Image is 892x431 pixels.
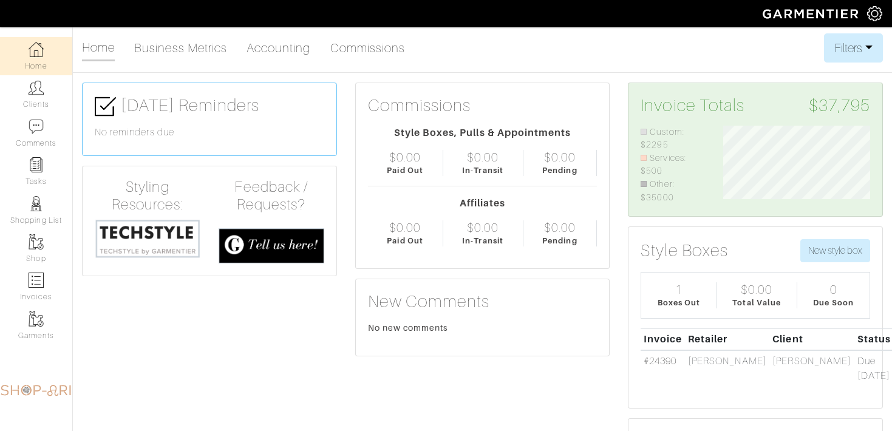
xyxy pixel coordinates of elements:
[368,95,471,116] h3: Commissions
[462,165,503,176] div: In-Transit
[29,157,44,172] img: reminder-icon-8004d30b9f0a5d33ae49ab947aed9ed385cf756f9e5892f1edd6e32f2345188e.png
[641,240,728,261] h3: Style Boxes
[219,178,324,214] h4: Feedback / Requests?
[685,329,769,350] th: Retailer
[29,273,44,288] img: orders-icon-0abe47150d42831381b5fb84f609e132dff9fe21cb692f30cb5eec754e2cba89.png
[389,220,421,235] div: $0.00
[542,235,577,246] div: Pending
[29,234,44,249] img: garments-icon-b7da505a4dc4fd61783c78ac3ca0ef83fa9d6f193b1c9dc38574b1d14d53ca28.png
[95,127,324,138] h6: No reminders due
[685,350,769,386] td: [PERSON_NAME]
[29,119,44,134] img: comment-icon-a0a6a9ef722e966f86d9cbdc48e553b5cf19dbc54f86b18d962a5391bc8f6eb6.png
[800,239,870,262] button: New style box
[247,36,311,60] a: Accounting
[29,196,44,211] img: stylists-icon-eb353228a002819b7ec25b43dbf5f0378dd9e0616d9560372ff212230b889e62.png
[387,165,423,176] div: Paid Out
[82,35,115,61] a: Home
[867,6,882,21] img: gear-icon-white-bd11855cb880d31180b6d7d6211b90ccbf57a29d726f0c71d8c61bd08dd39cc2.png
[741,282,772,297] div: $0.00
[462,235,503,246] div: In-Transit
[824,33,883,63] button: Filters
[641,126,705,152] li: Custom: $2295
[641,178,705,204] li: Other: $35000
[467,150,499,165] div: $0.00
[675,282,683,297] div: 1
[770,350,854,386] td: [PERSON_NAME]
[544,220,576,235] div: $0.00
[95,95,324,117] h3: [DATE] Reminders
[809,95,870,116] span: $37,795
[368,291,598,312] h3: New Comments
[732,297,781,308] div: Total Value
[658,297,700,308] div: Boxes Out
[542,165,577,176] div: Pending
[644,356,676,367] a: #24390
[813,297,853,308] div: Due Soon
[368,196,598,211] div: Affiliates
[830,282,837,297] div: 0
[29,311,44,327] img: garments-icon-b7da505a4dc4fd61783c78ac3ca0ef83fa9d6f193b1c9dc38574b1d14d53ca28.png
[219,228,324,263] img: feedback_requests-3821251ac2bd56c73c230f3229a5b25d6eb027adea667894f41107c140538ee0.png
[95,178,200,214] h4: Styling Resources:
[368,322,598,334] div: No new comments
[641,152,705,178] li: Services: $500
[544,150,576,165] div: $0.00
[134,36,227,60] a: Business Metrics
[641,329,685,350] th: Invoice
[29,42,44,57] img: dashboard-icon-dbcd8f5a0b271acd01030246c82b418ddd0df26cd7fceb0bd07c9910d44c42f6.png
[389,150,421,165] div: $0.00
[95,96,116,117] img: check-box-icon-36a4915ff3ba2bd8f6e4f29bc755bb66becd62c870f447fc0dd1365fcfddab58.png
[330,36,406,60] a: Commissions
[757,3,867,24] img: garmentier-logo-header-white-b43fb05a5012e4ada735d5af1a66efaba907eab6374d6393d1fbf88cb4ef424d.png
[95,219,200,259] img: techstyle-93310999766a10050dc78ceb7f971a75838126fd19372ce40ba20cdf6a89b94b.png
[387,235,423,246] div: Paid Out
[770,329,854,350] th: Client
[29,80,44,95] img: clients-icon-6bae9207a08558b7cb47a8932f037763ab4055f8c8b6bfacd5dc20c3e0201464.png
[368,126,598,140] div: Style Boxes, Pulls & Appointments
[641,95,870,116] h3: Invoice Totals
[467,220,499,235] div: $0.00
